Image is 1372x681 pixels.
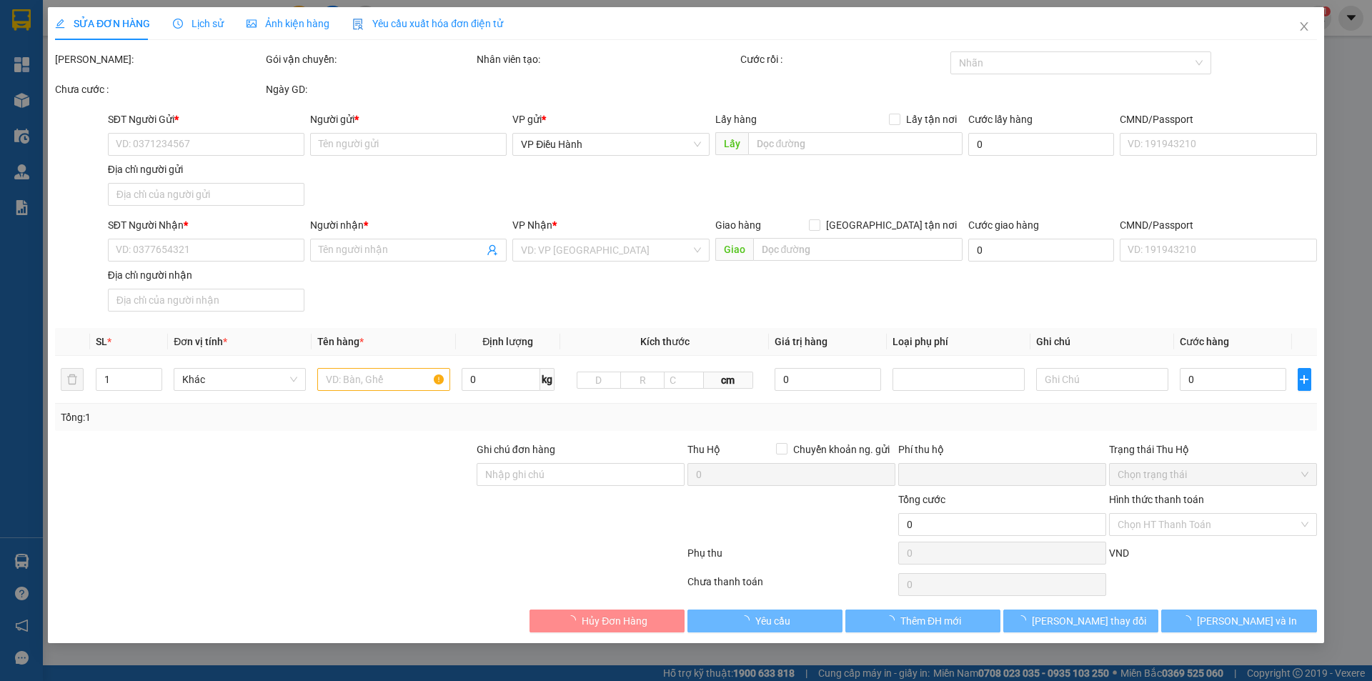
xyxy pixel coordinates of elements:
span: plus [1298,374,1311,385]
input: Địa chỉ của người gửi [108,183,304,206]
img: icon [352,19,364,30]
button: Close [1284,7,1324,47]
div: Trạng thái Thu Hộ [1109,442,1317,457]
span: Giao [715,238,753,261]
input: Cước giao hàng [968,239,1114,262]
div: SĐT Người Nhận [108,217,304,233]
span: VND [1109,547,1129,559]
span: loading [740,615,755,625]
span: VP Nhận [513,219,553,231]
div: Người gửi [310,111,507,127]
input: Ghi Chú [1036,368,1168,391]
input: Dọc đường [748,132,963,155]
span: VP Điều Hành [522,134,701,155]
button: Yêu cầu [687,610,842,632]
span: loading [885,615,900,625]
input: Dọc đường [753,238,963,261]
div: Phụ thu [686,545,897,570]
span: Chọn trạng thái [1118,464,1308,485]
span: Thu Hộ [687,444,720,455]
div: [PERSON_NAME]: [55,51,263,67]
span: Giao hàng [715,219,761,231]
span: picture [247,19,257,29]
button: delete [61,368,84,391]
span: Tổng cước [898,494,945,505]
input: Ghi chú đơn hàng [477,463,685,486]
div: VP gửi [513,111,710,127]
div: CMND/Passport [1120,217,1316,233]
span: Lấy tận nơi [900,111,963,127]
span: clock-circle [173,19,183,29]
span: cm [704,372,752,389]
span: loading [1016,615,1032,625]
span: Khác [183,369,298,390]
div: CMND/Passport [1120,111,1316,127]
span: Kích thước [640,336,690,347]
span: Lấy [715,132,748,155]
span: Giá trị hàng [775,336,828,347]
span: close [1298,21,1310,32]
input: VD: Bàn, Ghế [318,368,450,391]
div: Người nhận [310,217,507,233]
div: Nhân viên tạo: [477,51,737,67]
input: D [577,372,621,389]
span: Định lượng [482,336,533,347]
input: Cước lấy hàng [968,133,1114,156]
button: plus [1298,368,1311,391]
span: kg [540,368,555,391]
span: Yêu cầu xuất hóa đơn điện tử [352,18,503,29]
div: Ngày GD: [266,81,474,97]
th: Ghi chú [1030,328,1174,356]
div: Cước rồi : [740,51,948,67]
span: user-add [487,244,499,256]
span: [PERSON_NAME] và In [1197,613,1297,629]
span: Lấy hàng [715,114,757,125]
span: Ảnh kiện hàng [247,18,329,29]
span: edit [55,19,65,29]
input: C [664,372,704,389]
label: Hình thức thanh toán [1109,494,1204,505]
span: Đơn vị tính [174,336,228,347]
div: Chưa thanh toán [686,574,897,599]
span: [PERSON_NAME] thay đổi [1032,613,1146,629]
span: Tên hàng [318,336,364,347]
label: Cước lấy hàng [968,114,1033,125]
span: Cước hàng [1180,336,1230,347]
button: Hủy Đơn Hàng [530,610,685,632]
div: Gói vận chuyển: [266,51,474,67]
div: Địa chỉ người gửi [108,161,304,177]
span: SL [96,336,107,347]
th: Loại phụ phí [887,328,1030,356]
span: Thêm ĐH mới [900,613,961,629]
button: [PERSON_NAME] thay đổi [1003,610,1158,632]
span: Yêu cầu [755,613,790,629]
input: R [620,372,665,389]
span: Lịch sử [173,18,224,29]
div: Phí thu hộ [898,442,1106,463]
label: Ghi chú đơn hàng [477,444,555,455]
span: loading [566,615,582,625]
div: Địa chỉ người nhận [108,267,304,283]
div: Tổng: 1 [61,409,530,425]
div: SĐT Người Gửi [108,111,304,127]
span: loading [1181,615,1197,625]
span: SỬA ĐƠN HÀNG [55,18,150,29]
input: Địa chỉ của người nhận [108,289,304,312]
button: [PERSON_NAME] và In [1162,610,1317,632]
span: Chuyển khoản ng. gửi [787,442,895,457]
label: Cước giao hàng [968,219,1039,231]
span: Hủy Đơn Hàng [582,613,647,629]
div: Chưa cước : [55,81,263,97]
button: Thêm ĐH mới [845,610,1000,632]
span: [GEOGRAPHIC_DATA] tận nơi [820,217,963,233]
